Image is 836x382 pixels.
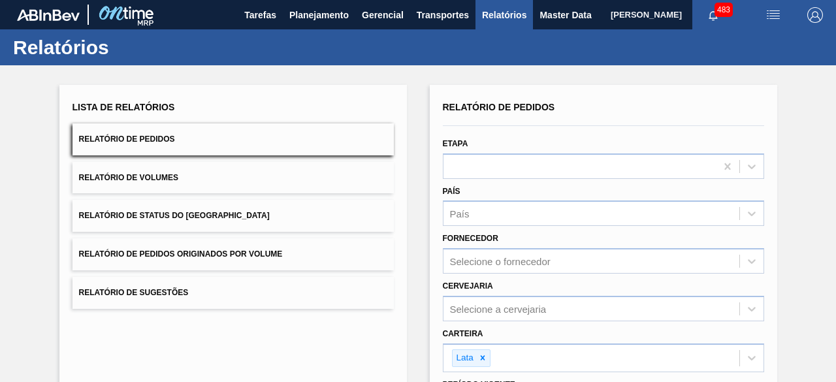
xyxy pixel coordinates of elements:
[443,102,555,112] span: Relatório de Pedidos
[72,200,394,232] button: Relatório de Status do [GEOGRAPHIC_DATA]
[715,3,733,17] span: 483
[417,7,469,23] span: Transportes
[72,277,394,309] button: Relatório de Sugestões
[450,208,470,219] div: País
[692,6,734,24] button: Notificações
[13,40,245,55] h1: Relatórios
[79,135,175,144] span: Relatório de Pedidos
[450,303,547,314] div: Selecione a cervejaria
[453,350,475,366] div: Lata
[79,288,189,297] span: Relatório de Sugestões
[443,139,468,148] label: Etapa
[443,187,460,196] label: País
[72,123,394,155] button: Relatório de Pedidos
[79,173,178,182] span: Relatório de Volumes
[362,7,404,23] span: Gerencial
[244,7,276,23] span: Tarefas
[17,9,80,21] img: TNhmsLtSVTkK8tSr43FrP2fwEKptu5GPRR3wAAAABJRU5ErkJggg==
[443,281,493,291] label: Cervejaria
[539,7,591,23] span: Master Data
[807,7,823,23] img: Logout
[482,7,526,23] span: Relatórios
[72,102,175,112] span: Lista de Relatórios
[289,7,349,23] span: Planejamento
[79,249,283,259] span: Relatório de Pedidos Originados por Volume
[443,234,498,243] label: Fornecedor
[79,211,270,220] span: Relatório de Status do [GEOGRAPHIC_DATA]
[450,256,551,267] div: Selecione o fornecedor
[72,162,394,194] button: Relatório de Volumes
[72,238,394,270] button: Relatório de Pedidos Originados por Volume
[765,7,781,23] img: userActions
[443,329,483,338] label: Carteira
